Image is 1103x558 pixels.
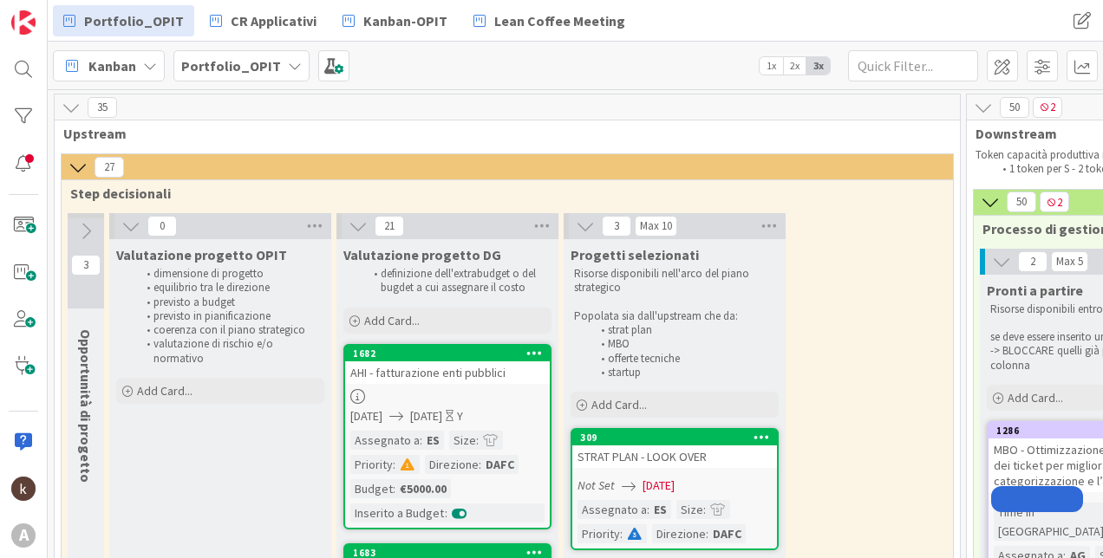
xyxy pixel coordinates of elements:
[647,500,649,519] span: :
[1000,97,1029,118] span: 50
[591,352,776,366] li: offerte tecniche
[137,309,322,323] li: previsto in pianificazione
[88,55,136,76] span: Kanban
[578,477,615,493] i: Not Set
[88,97,117,118] span: 35
[137,383,193,399] span: Add Card...
[591,323,776,337] li: strat plan
[350,455,393,474] div: Priority
[580,431,777,444] div: 309
[393,479,395,498] span: :
[476,431,479,450] span: :
[652,524,706,543] div: Direzione
[640,222,672,230] div: Max 10
[620,524,623,543] span: :
[1040,191,1069,212] span: 2
[1033,97,1062,118] span: 2
[231,10,317,31] span: CR Applicativi
[987,282,1083,299] span: Pronti a partire
[706,524,708,543] span: :
[375,216,404,237] span: 21
[345,361,550,384] div: AHI - fatturazione enti pubblici
[783,57,806,75] span: 2x
[53,5,194,36] a: Portfolio_OPIT
[345,346,550,361] div: 1682
[11,523,36,548] div: A
[350,431,420,450] div: Assegnato a
[1018,251,1048,272] span: 2
[137,323,322,337] li: coerenza con il piano strategico
[350,407,382,425] span: [DATE]
[350,503,445,522] div: Inserito a Budget
[332,5,458,36] a: Kanban-OPIT
[481,455,519,474] div: DAFC
[445,503,447,522] span: :
[393,455,395,474] span: :
[95,157,124,178] span: 27
[574,309,775,323] p: Popolata sia dall'upstream che da:
[343,246,501,263] span: Valutazione progetto DG
[343,344,551,529] a: 1682AHI - fatturazione enti pubblici[DATE][DATE]YAssegnato a:ESSize:Priority:Direzione:DAFCBudget...
[11,477,36,501] img: kh
[199,5,327,36] a: CR Applicativi
[410,407,442,425] span: [DATE]
[350,479,393,498] div: Budget
[345,346,550,384] div: 1682AHI - fatturazione enti pubblici
[1056,257,1083,266] div: Max 5
[591,366,776,380] li: startup
[572,430,777,445] div: 309
[591,397,647,412] span: Add Card...
[137,267,322,281] li: dimensione di progetto
[676,500,703,519] div: Size
[479,455,481,474] span: :
[591,337,776,351] li: MBO
[63,125,938,142] span: Upstream
[760,57,783,75] span: 1x
[494,10,625,31] span: Lean Coffee Meeting
[463,5,636,36] a: Lean Coffee Meeting
[643,477,675,495] span: [DATE]
[449,431,476,450] div: Size
[708,524,746,543] div: DAFC
[353,347,550,360] div: 1682
[571,428,779,550] a: 309STRAT PLAN - LOOK OVERNot Set[DATE]Assegnato a:ESSize:Priority:Direzione:DAFC
[420,431,422,450] span: :
[649,500,671,519] div: ES
[11,10,36,35] img: Visit kanbanzone.com
[578,524,620,543] div: Priority
[137,281,322,295] li: equilibrio tra le direzione
[425,455,479,474] div: Direzione
[70,185,931,202] span: Step decisionali
[137,337,322,366] li: valutazione di rischio e/o normativo
[806,57,830,75] span: 3x
[181,57,281,75] b: Portfolio_OPIT
[363,10,447,31] span: Kanban-OPIT
[1008,390,1063,406] span: Add Card...
[572,445,777,468] div: STRAT PLAN - LOOK OVER
[848,50,978,81] input: Quick Filter...
[572,430,777,468] div: 309STRAT PLAN - LOOK OVER
[602,216,631,237] span: 3
[364,313,420,328] span: Add Card...
[703,500,706,519] span: :
[457,407,463,425] div: Y
[77,329,95,483] span: Opportunità di progetto
[422,431,444,450] div: ES
[574,267,775,295] p: Risorse disponibili nell'arco del piano strategico
[147,216,177,237] span: 0
[1007,191,1036,212] span: 50
[116,246,287,263] span: Valutazione progetto OPIT
[84,10,184,31] span: Portfolio_OPIT
[71,255,101,276] span: 3
[571,246,699,263] span: Progetti selezionati
[364,267,549,295] li: definizione dell'extrabudget o del bugdet a cui assegnare il costo
[578,500,647,519] div: Assegnato a
[137,295,322,309] li: previsto a budget
[395,479,451,498] div: €5000.00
